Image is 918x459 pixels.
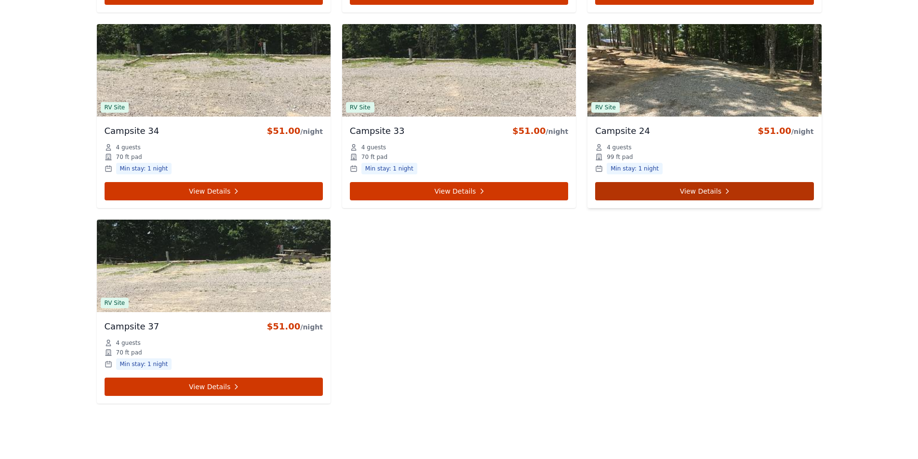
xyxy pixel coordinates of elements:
div: $51.00 [512,124,568,138]
h3: Campsite 24 [595,124,650,138]
a: View Details [595,182,813,200]
div: $51.00 [267,320,323,333]
span: RV Site [101,102,129,113]
img: Campsite 37 [97,220,331,312]
span: /night [546,128,569,135]
span: 4 guests [361,144,386,151]
a: View Details [105,378,323,396]
span: RV Site [346,102,374,113]
span: RV Site [591,102,620,113]
span: Min stay: 1 night [116,163,172,174]
span: 99 ft pad [607,153,633,161]
span: 70 ft pad [116,153,142,161]
span: RV Site [101,298,129,308]
img: Campsite 34 [97,24,331,117]
span: 70 ft pad [361,153,387,161]
h3: Campsite 37 [105,320,160,333]
span: Min stay: 1 night [361,163,417,174]
img: Campsite 24 [587,24,821,117]
span: 70 ft pad [116,349,142,356]
span: 4 guests [607,144,631,151]
h3: Campsite 33 [350,124,405,138]
div: $51.00 [267,124,323,138]
span: 4 guests [116,144,141,151]
span: /night [300,128,323,135]
span: /night [791,128,814,135]
img: Campsite 33 [342,24,576,117]
h3: Campsite 34 [105,124,160,138]
div: $51.00 [758,124,813,138]
span: Min stay: 1 night [607,163,663,174]
span: Min stay: 1 night [116,358,172,370]
span: /night [300,323,323,331]
span: 4 guests [116,339,141,347]
a: View Details [105,182,323,200]
a: View Details [350,182,568,200]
